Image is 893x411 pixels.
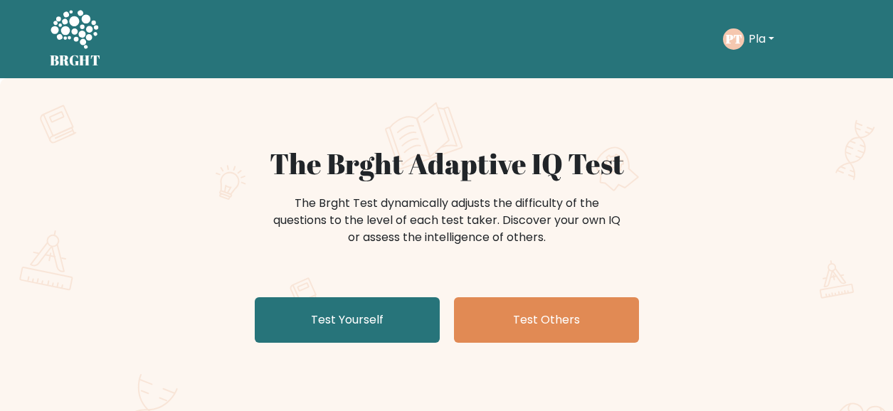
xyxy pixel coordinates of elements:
a: Test Yourself [255,297,440,343]
a: Test Others [454,297,639,343]
h5: BRGHT [50,52,101,69]
text: PT [724,31,741,47]
a: BRGHT [50,6,101,73]
div: The Brght Test dynamically adjusts the difficulty of the questions to the level of each test take... [269,195,625,246]
button: Pla [744,30,778,48]
h1: The Brght Adaptive IQ Test [100,146,794,181]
